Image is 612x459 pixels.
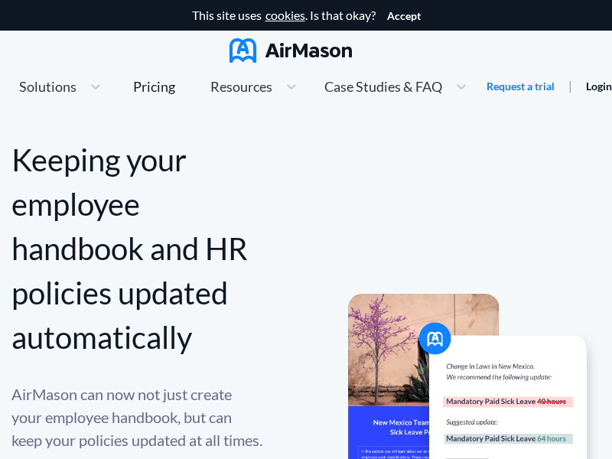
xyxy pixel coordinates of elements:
[387,10,421,22] button: Accept cookies
[324,80,442,93] span: Case Studies & FAQ
[487,79,555,94] a: Request a trial
[210,80,272,93] span: Resources
[133,80,175,93] div: Pricing
[11,382,264,451] div: AirMason can now not just create your employee handbook, but can keep your policies updated at al...
[133,73,175,100] a: Pricing
[568,78,572,93] span: |
[265,8,305,22] a: cookies
[229,38,352,63] img: AirMason Logo
[11,138,264,360] div: Keeping your employee handbook and HR policies updated automatically
[586,80,612,93] a: Login
[19,80,76,93] span: Solutions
